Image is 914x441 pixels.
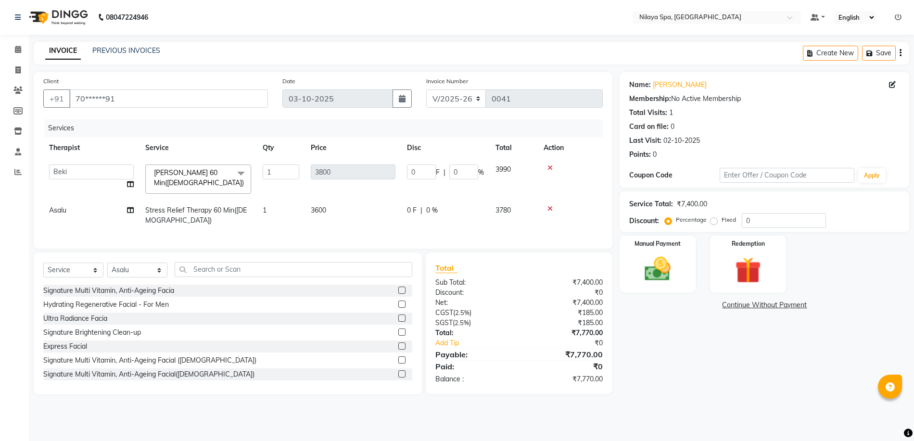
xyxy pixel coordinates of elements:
div: Total Visits: [629,108,667,118]
div: Payable: [428,349,519,360]
button: +91 [43,89,70,108]
span: 1 [263,206,267,214]
div: Name: [629,80,651,90]
a: PREVIOUS INVOICES [92,46,160,55]
input: Search or Scan [175,262,412,277]
div: Discount: [428,288,519,298]
span: Stress Relief Therapy 60 Min([DEMOGRAPHIC_DATA]) [145,206,247,225]
div: Balance : [428,374,519,384]
th: Disc [401,137,490,159]
span: | [444,167,445,177]
span: 2.5% [455,319,469,327]
th: Total [490,137,538,159]
span: [PERSON_NAME] 60 Min([DEMOGRAPHIC_DATA]) [154,168,244,187]
button: Apply [858,168,886,183]
a: Add Tip [428,338,534,348]
span: % [478,167,484,177]
input: Enter Offer / Coupon Code [720,168,855,183]
label: Fixed [722,215,736,224]
div: Signature Multi Vitamin, Anti-Ageing Facial([DEMOGRAPHIC_DATA]) [43,369,254,379]
img: _cash.svg [636,254,679,284]
div: ₹7,770.00 [519,349,610,360]
div: Card on file: [629,122,669,132]
label: Manual Payment [635,239,681,248]
div: ( ) [428,308,519,318]
div: 02-10-2025 [663,136,700,146]
span: 0 % [426,205,438,215]
span: 3780 [495,206,511,214]
div: 0 [653,150,657,160]
div: Sub Total: [428,277,519,288]
div: Membership: [629,94,671,104]
button: Create New [803,46,858,61]
a: Continue Without Payment [622,300,907,310]
input: Search by Name/Mobile/Email/Code [69,89,268,108]
div: ₹185.00 [519,308,610,318]
span: | [420,205,422,215]
th: Price [305,137,401,159]
div: Net: [428,298,519,308]
div: Discount: [629,216,659,226]
label: Redemption [732,239,765,248]
div: ₹7,770.00 [519,374,610,384]
label: Percentage [676,215,707,224]
div: 0 [671,122,674,132]
div: ₹0 [519,361,610,372]
span: 2.5% [455,309,470,316]
th: Qty [257,137,305,159]
div: Service Total: [629,199,673,209]
div: ₹0 [519,288,610,298]
img: _gift.svg [727,254,769,287]
b: 08047224946 [106,4,148,31]
th: Service [140,137,257,159]
div: ₹7,400.00 [677,199,707,209]
div: ₹0 [534,338,610,348]
div: ( ) [428,318,519,328]
div: Total: [428,328,519,338]
div: Hydrating Regenerative Facial - For Men [43,300,169,310]
span: 0 F [407,205,417,215]
div: Signature Brightening Clean-up [43,328,141,338]
div: Coupon Code [629,170,719,180]
span: 3990 [495,165,511,174]
label: Invoice Number [426,77,468,86]
div: Services [44,119,610,137]
div: ₹7,770.00 [519,328,610,338]
div: 1 [669,108,673,118]
span: Asalu [49,206,66,214]
div: ₹7,400.00 [519,298,610,308]
div: Points: [629,150,651,160]
span: F [436,167,440,177]
button: Save [862,46,896,61]
a: x [244,178,248,187]
div: Last Visit: [629,136,661,146]
div: Express Facial [43,341,87,352]
div: Paid: [428,361,519,372]
div: No Active Membership [629,94,900,104]
div: ₹7,400.00 [519,277,610,288]
div: Signature Multi Vitamin, Anti-Ageing Facial ([DEMOGRAPHIC_DATA]) [43,355,256,365]
span: Total [435,263,457,273]
label: Client [43,77,59,86]
a: [PERSON_NAME] [653,80,707,90]
th: Action [538,137,603,159]
img: logo [25,4,90,31]
span: SGST [435,318,453,327]
span: CGST [435,308,453,317]
div: Signature Multi Vitamin, Anti-Ageing Facia [43,286,174,296]
div: ₹185.00 [519,318,610,328]
a: INVOICE [45,42,81,60]
label: Date [282,77,295,86]
th: Therapist [43,137,140,159]
span: 3600 [311,206,326,214]
div: Ultra Radiance Facia [43,314,107,324]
